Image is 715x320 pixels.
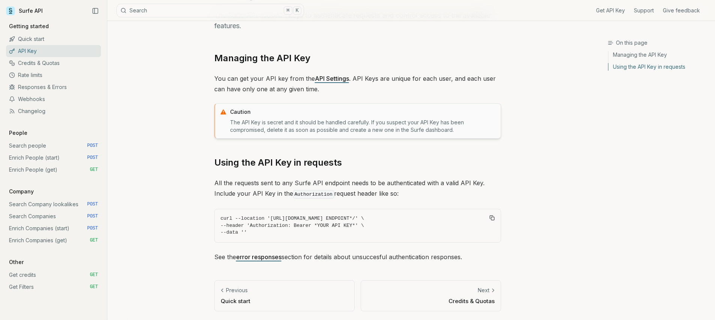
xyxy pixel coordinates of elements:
a: Rate limits [6,69,101,81]
a: Get API Key [596,7,625,14]
kbd: K [293,6,301,15]
a: Search Companies POST [6,210,101,222]
span: GET [90,272,98,278]
a: Quick start [6,33,101,45]
a: PreviousQuick start [214,280,355,311]
p: Company [6,188,37,195]
p: Next [478,287,489,294]
a: Managing the API Key [608,51,709,61]
a: Support [634,7,654,14]
a: Give feedback [663,7,700,14]
a: Surfe API [6,5,43,17]
a: Enrich Companies (get) GET [6,234,101,246]
code: curl --location '[URL][DOMAIN_NAME] ENDPOINT*/' \ --header 'Authorization: Bearer *YOUR API KEY*'... [221,215,495,236]
a: API Key [6,45,101,57]
code: Authorization [293,190,334,199]
span: POST [87,143,98,149]
a: Get credits GET [6,269,101,281]
p: People [6,129,30,137]
h3: On this page [608,39,709,47]
a: NextCredits & Quotas [361,280,501,311]
a: Responses & Errors [6,81,101,93]
span: POST [87,225,98,231]
span: GET [90,284,98,290]
a: Credits & Quotas [6,57,101,69]
a: error responses [236,253,281,261]
p: Quick start [221,297,348,305]
p: Getting started [6,23,52,30]
button: Search⌘K [116,4,304,17]
p: Caution [230,108,496,116]
p: The API Key is secret and it should be handled carefully. If you suspect your API Key has been co... [230,119,496,134]
a: API Settings [315,75,349,82]
span: GET [90,237,98,243]
p: See the section for details about unsuccesful authentication responses. [214,252,501,262]
p: Credits & Quotas [367,297,495,305]
p: You can get your API key from the . API Keys are unique for each user, and each user can have onl... [214,73,501,94]
span: GET [90,167,98,173]
a: Search Company lookalikes POST [6,198,101,210]
a: Managing the API Key [214,52,310,64]
a: Enrich Companies (start) POST [6,222,101,234]
p: All the requests sent to any Surfe API endpoint needs to be authenticated with a valid API Key. I... [214,178,501,200]
a: Enrich People (start) POST [6,152,101,164]
a: Webhooks [6,93,101,105]
a: Enrich People (get) GET [6,164,101,176]
button: Collapse Sidebar [90,5,101,17]
span: POST [87,201,98,207]
kbd: ⌘ [284,6,292,15]
a: Get Filters GET [6,281,101,293]
a: Changelog [6,105,101,117]
p: Other [6,258,27,266]
span: POST [87,213,98,219]
span: POST [87,155,98,161]
a: Using the API Key in requests [608,61,709,71]
button: Copy Text [486,212,498,223]
p: Previous [226,287,248,294]
a: Search people POST [6,140,101,152]
a: Using the API Key in requests [214,157,342,169]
